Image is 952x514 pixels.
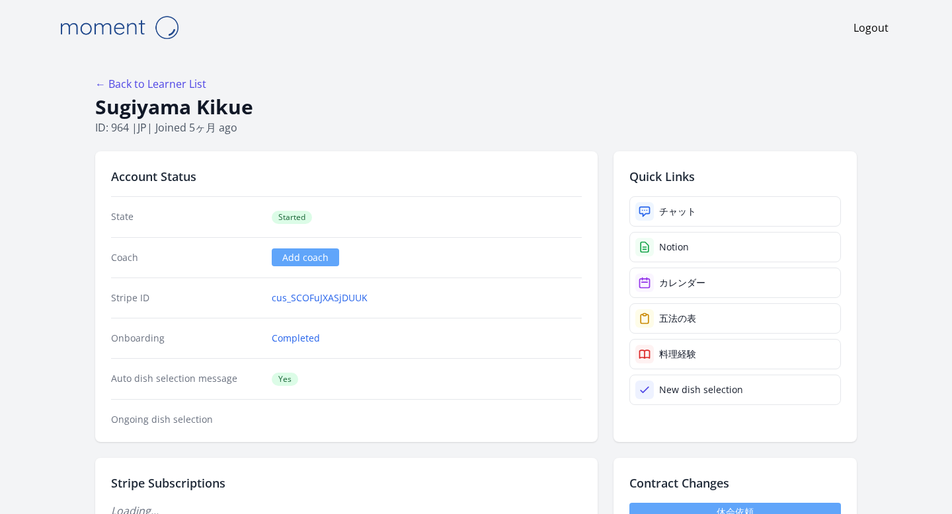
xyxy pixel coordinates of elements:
[53,11,185,44] img: Moment
[659,383,743,396] div: New dish selection
[111,332,261,345] dt: Onboarding
[95,94,857,120] h1: Sugiyama Kikue
[659,205,696,218] div: チャット
[111,474,582,492] h2: Stripe Subscriptions
[111,167,582,186] h2: Account Status
[629,167,841,186] h2: Quick Links
[659,348,696,361] div: 料理経験
[272,248,339,266] a: Add coach
[111,413,261,426] dt: Ongoing dish selection
[659,276,705,289] div: カレンダー
[95,77,206,91] a: ← Back to Learner List
[272,211,312,224] span: Started
[138,120,147,135] span: jp
[272,332,320,345] a: Completed
[95,120,857,135] p: ID: 964 | | Joined 5ヶ月 ago
[629,303,841,334] a: 五法の表
[629,339,841,369] a: 料理経験
[659,312,696,325] div: 五法の表
[659,240,689,254] div: Notion
[272,291,368,305] a: cus_SCOFuJXASjDUUK
[272,373,298,386] span: Yes
[111,251,261,264] dt: Coach
[629,474,841,492] h2: Contract Changes
[629,375,841,405] a: New dish selection
[853,20,889,36] a: Logout
[629,196,841,227] a: チャット
[629,232,841,262] a: Notion
[111,291,261,305] dt: Stripe ID
[629,268,841,298] a: カレンダー
[111,372,261,386] dt: Auto dish selection message
[111,210,261,224] dt: State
